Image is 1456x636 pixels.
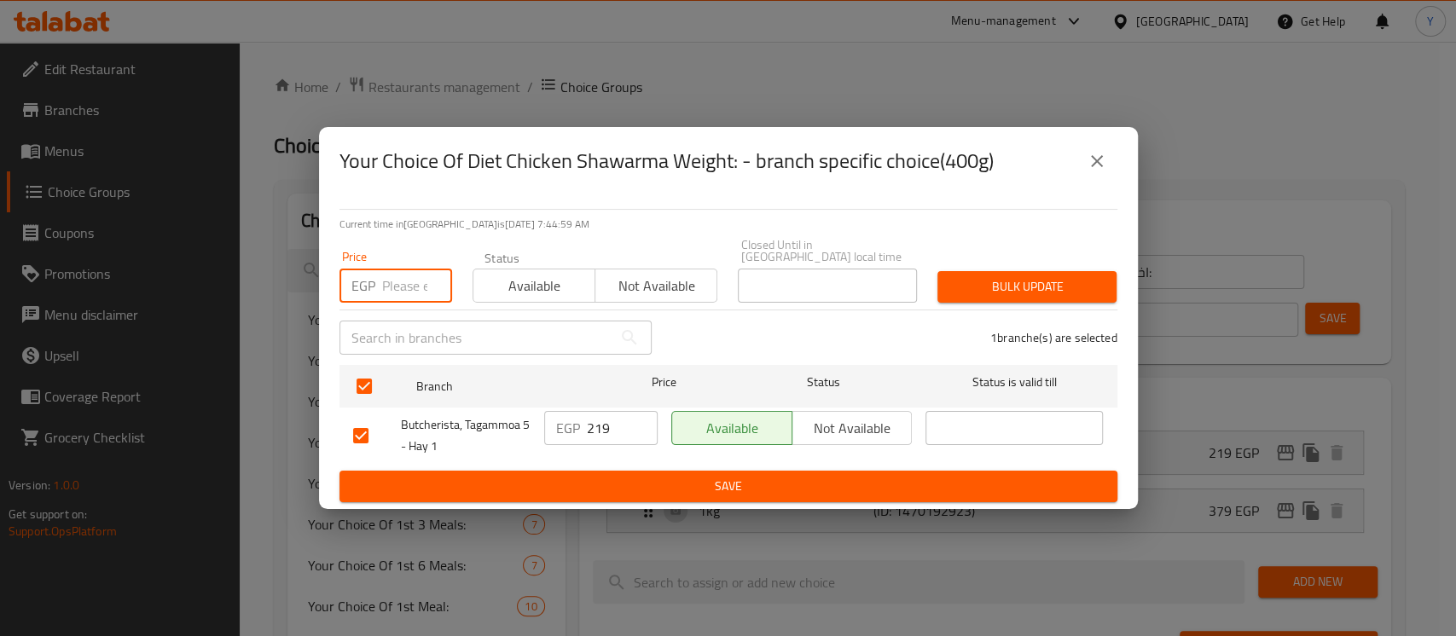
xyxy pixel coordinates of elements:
[587,411,658,445] input: Please enter price
[799,416,906,441] span: Not available
[937,271,1117,303] button: Bulk update
[734,372,912,393] span: Status
[679,416,786,441] span: Available
[401,414,531,457] span: Butcherista, Tagammoa 5 - Hay 1
[339,321,612,355] input: Search in branches
[792,411,913,445] button: Not available
[353,476,1104,497] span: Save
[595,269,717,303] button: Not available
[339,471,1117,502] button: Save
[382,269,452,303] input: Please enter price
[339,147,994,175] h2: Your Choice Of Diet Chicken Shawarma Weight: - branch specific choice(400g)
[351,275,375,296] p: EGP
[607,372,721,393] span: Price
[951,276,1103,298] span: Bulk update
[339,217,1117,232] p: Current time in [GEOGRAPHIC_DATA] is [DATE] 7:44:59 AM
[556,418,580,438] p: EGP
[480,274,589,298] span: Available
[990,329,1117,346] p: 1 branche(s) are selected
[416,376,594,397] span: Branch
[925,372,1103,393] span: Status is valid till
[1076,141,1117,182] button: close
[602,274,711,298] span: Not available
[473,269,595,303] button: Available
[671,411,792,445] button: Available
